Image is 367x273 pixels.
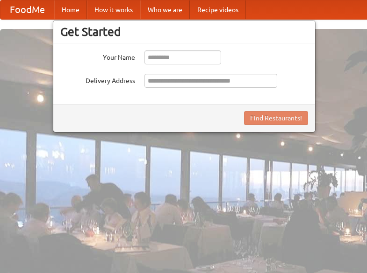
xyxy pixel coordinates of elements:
[54,0,87,19] a: Home
[0,0,54,19] a: FoodMe
[140,0,190,19] a: Who we are
[244,111,308,125] button: Find Restaurants!
[87,0,140,19] a: How it works
[60,50,135,62] label: Your Name
[190,0,246,19] a: Recipe videos
[60,74,135,85] label: Delivery Address
[60,25,308,39] h3: Get Started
